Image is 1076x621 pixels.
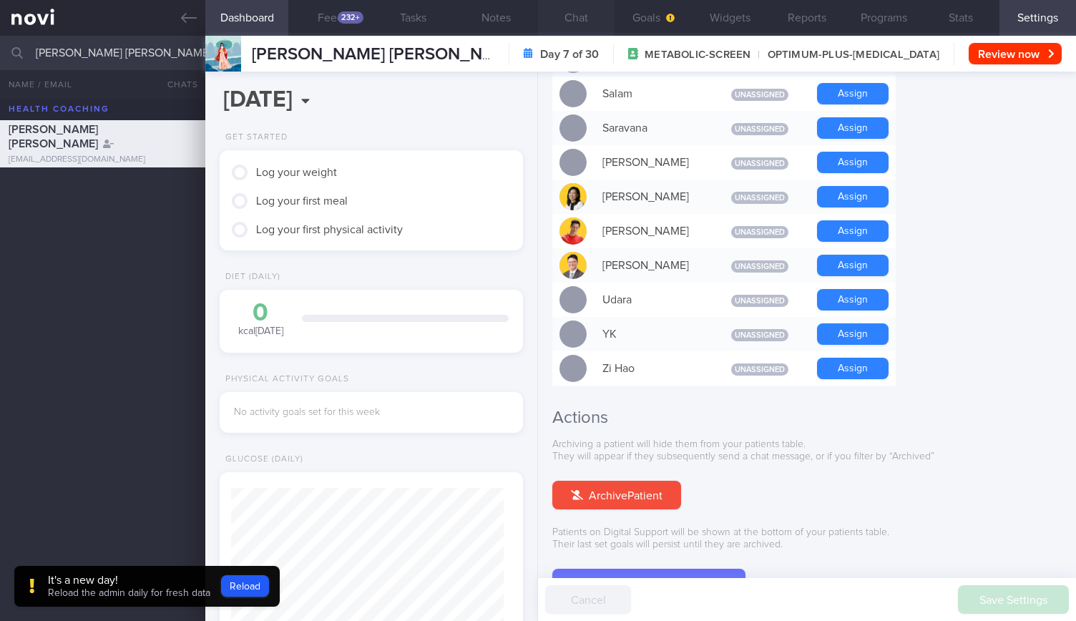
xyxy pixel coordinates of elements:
p: Archiving a patient will hide them from your patients table. They will appear if they subsequentl... [552,439,1062,464]
button: Assign [817,323,889,345]
span: Unassigned [731,123,788,135]
span: Unassigned [731,157,788,170]
button: Assign [817,186,889,207]
span: [PERSON_NAME] [PERSON_NAME] [9,124,98,150]
div: It's a new day! [48,573,210,587]
div: Diet (Daily) [220,272,280,283]
button: Assign [817,220,889,242]
div: YK [595,320,710,348]
p: Patients on Digital Support will be shown at the bottom of your patients table. Their last set go... [552,527,1062,552]
span: Unassigned [731,363,788,376]
button: Reload [221,575,269,597]
div: Physical Activity Goals [220,374,349,385]
button: Assign [817,117,889,139]
div: [EMAIL_ADDRESS][DOMAIN_NAME] [9,155,197,165]
span: Unassigned [731,260,788,273]
div: Salam [595,79,710,108]
strong: Day 7 of 30 [540,47,599,62]
div: Zi Hao [595,354,710,383]
span: Unassigned [731,329,788,341]
div: Udara [595,285,710,314]
span: Unassigned [731,295,788,307]
div: [PERSON_NAME] [595,217,710,245]
span: Reload the admin daily for fresh data [48,588,210,598]
div: [PERSON_NAME] [595,182,710,211]
button: Chats [148,70,205,99]
h2: Actions [552,407,1062,429]
span: Unassigned [731,226,788,238]
span: Unassigned [731,89,788,101]
div: Get Started [220,132,288,143]
div: 0 [234,300,288,326]
button: Assign [817,83,889,104]
div: [PERSON_NAME] [595,251,710,280]
button: Review now [969,43,1062,64]
span: Unassigned [731,192,788,204]
button: Downgrade to Digital Support [552,569,745,597]
span: OPTIMUM-PLUS-[MEDICAL_DATA] [750,48,939,62]
div: Saravana [595,114,710,142]
button: Assign [817,358,889,379]
button: Assign [817,152,889,173]
button: Assign [817,289,889,310]
div: kcal [DATE] [234,300,288,338]
span: [PERSON_NAME] [PERSON_NAME] [252,46,522,63]
div: No activity goals set for this week [234,406,509,419]
span: METABOLIC-SCREEN [645,48,750,62]
button: ArchivePatient [552,481,681,509]
div: Glucose (Daily) [220,454,303,465]
button: Assign [817,255,889,276]
div: 232+ [338,11,363,24]
div: [PERSON_NAME] [595,148,710,177]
